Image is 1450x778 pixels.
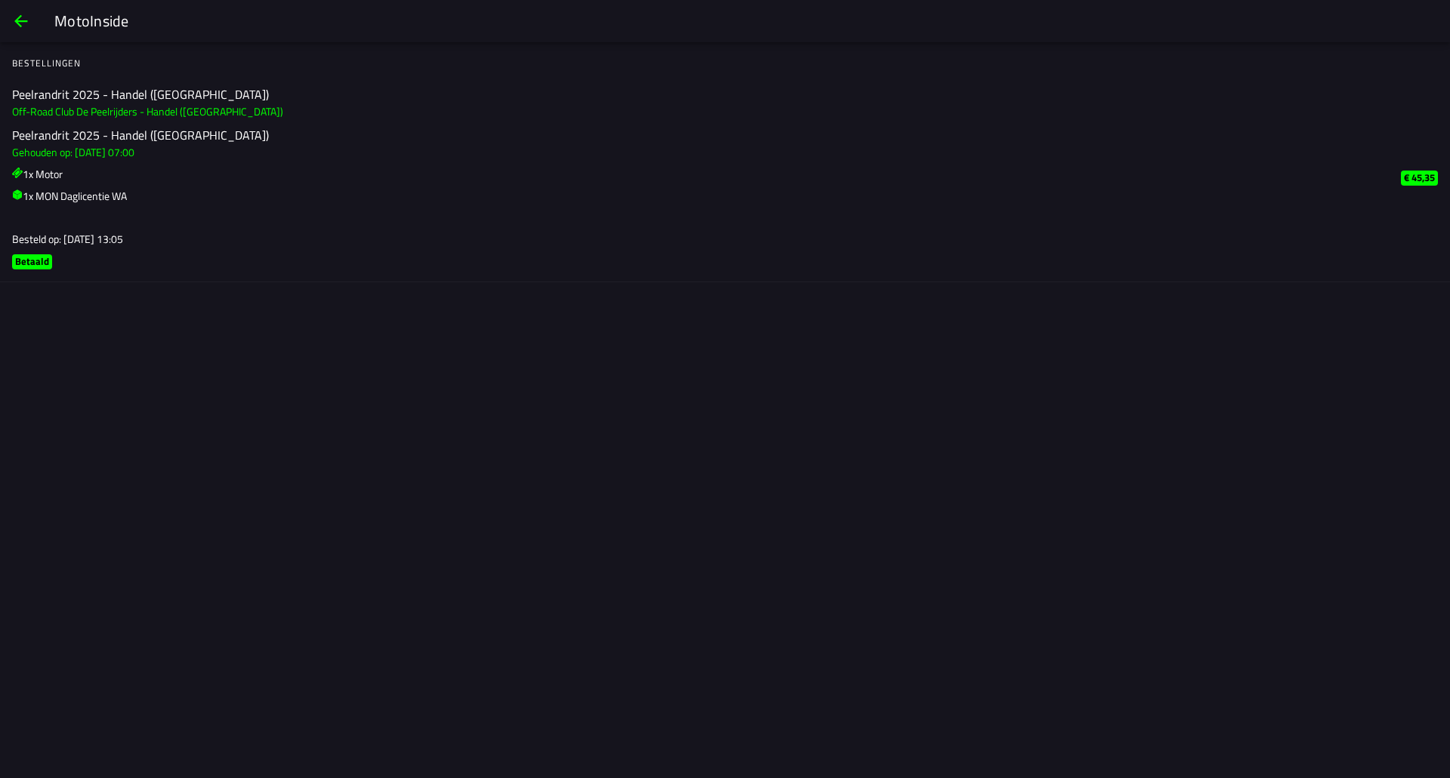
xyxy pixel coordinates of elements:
[12,254,52,269] ion-badge: Betaald
[12,144,1389,160] h3: Gehouden op: [DATE] 07:00
[12,128,1389,143] h2: Peelrandrit 2025 - Handel ([GEOGRAPHIC_DATA])
[12,103,1389,119] h3: Off-Road Club De Peelrijders - Handel ([GEOGRAPHIC_DATA])
[39,10,1450,32] ion-title: MotoInside
[12,188,1389,204] h3: 1x MON Daglicentie WA
[12,166,1389,182] h3: 1x Motor
[12,88,1389,102] h2: Peelrandrit 2025 - Handel ([GEOGRAPHIC_DATA])
[12,231,1389,247] h3: Besteld op: [DATE] 13:05
[12,57,1450,70] ion-label: Bestellingen
[1401,171,1438,186] ion-badge: € 45,35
